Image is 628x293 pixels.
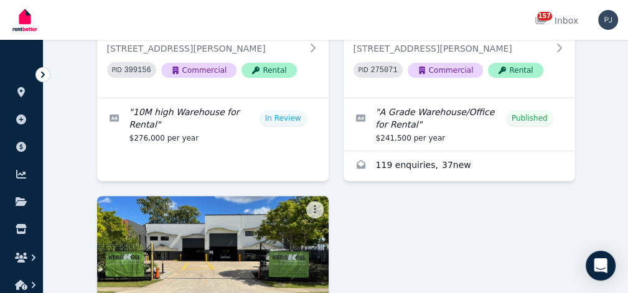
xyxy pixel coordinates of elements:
[586,251,616,281] div: Open Intercom Messenger
[112,67,122,73] small: PID
[488,63,543,78] span: Rental
[370,66,397,75] code: 275071
[161,63,237,78] span: Commercial
[10,4,40,35] img: RentBetter
[537,12,552,21] span: 157
[344,98,575,151] a: Edit listing: A Grade Warehouse/Office for Rental
[124,66,151,75] code: 399156
[306,201,324,218] button: More options
[97,98,329,151] a: Edit listing: 10M high Warehouse for Rental
[107,42,301,55] p: [STREET_ADDRESS][PERSON_NAME]
[354,42,548,55] p: [STREET_ADDRESS][PERSON_NAME]
[535,14,578,27] div: Inbox
[344,151,575,181] a: Enquiries for 61 Roberts Road, Greenacre
[598,10,618,30] img: Paddy Jayawardena
[408,63,484,78] span: Commercial
[241,63,296,78] span: Rental
[359,67,368,73] small: PID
